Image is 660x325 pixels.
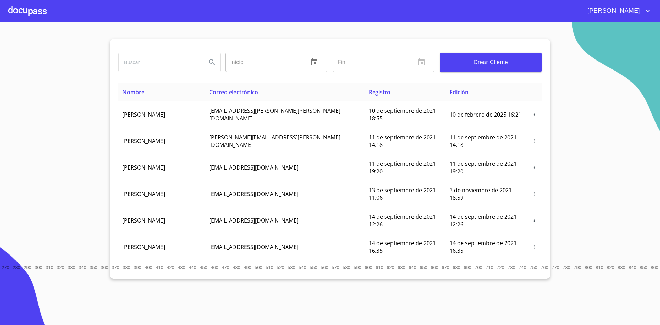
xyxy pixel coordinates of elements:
span: [EMAIL_ADDRESS][PERSON_NAME][PERSON_NAME][DOMAIN_NAME] [209,107,340,122]
button: 850 [638,262,649,273]
span: 11 de septiembre de 2021 14:18 [450,133,517,149]
span: 290 [24,265,31,270]
button: 410 [154,262,165,273]
button: 570 [330,262,341,273]
button: 600 [363,262,374,273]
span: 860 [651,265,658,270]
button: 560 [319,262,330,273]
span: 3 de noviembre de 2021 18:59 [450,186,512,202]
span: 770 [552,265,559,270]
span: 650 [420,265,427,270]
button: 610 [374,262,385,273]
button: 480 [231,262,242,273]
span: 830 [618,265,625,270]
button: 460 [209,262,220,273]
span: 760 [541,265,548,270]
span: 11 de septiembre de 2021 19:20 [369,160,436,175]
span: Registro [369,88,390,96]
span: 470 [222,265,229,270]
span: 11 de septiembre de 2021 14:18 [369,133,436,149]
button: 330 [66,262,77,273]
button: 740 [517,262,528,273]
span: 430 [178,265,185,270]
button: 340 [77,262,88,273]
span: [EMAIL_ADDRESS][DOMAIN_NAME] [209,190,298,198]
button: 690 [462,262,473,273]
span: 370 [112,265,119,270]
button: 370 [110,262,121,273]
button: 760 [539,262,550,273]
span: 810 [596,265,603,270]
span: 680 [453,265,460,270]
button: 550 [308,262,319,273]
span: 300 [35,265,42,270]
button: 820 [605,262,616,273]
span: 450 [200,265,207,270]
span: 400 [145,265,152,270]
span: 790 [574,265,581,270]
span: 14 de septiembre de 2021 16:35 [450,239,517,254]
button: 320 [55,262,66,273]
span: [PERSON_NAME] [582,6,643,17]
span: 420 [167,265,174,270]
button: 770 [550,262,561,273]
button: 800 [583,262,594,273]
button: account of current user [582,6,652,17]
button: 830 [616,262,627,273]
span: 410 [156,265,163,270]
button: 300 [33,262,44,273]
span: 840 [629,265,636,270]
button: 750 [528,262,539,273]
span: 750 [530,265,537,270]
span: 14 de septiembre de 2021 12:26 [450,213,517,228]
span: [PERSON_NAME][EMAIL_ADDRESS][PERSON_NAME][DOMAIN_NAME] [209,133,340,149]
span: 460 [211,265,218,270]
button: 290 [22,262,33,273]
button: 710 [484,262,495,273]
span: [PERSON_NAME] [122,164,165,171]
button: 430 [176,262,187,273]
span: 590 [354,265,361,270]
button: 490 [242,262,253,273]
span: 10 de febrero de 2025 16:21 [450,111,521,118]
span: [PERSON_NAME] [122,111,165,118]
button: 450 [198,262,209,273]
button: 380 [121,262,132,273]
span: 480 [233,265,240,270]
button: 540 [297,262,308,273]
span: 820 [607,265,614,270]
span: 700 [475,265,482,270]
span: 14 de septiembre de 2021 16:35 [369,239,436,254]
span: [PERSON_NAME] [122,243,165,251]
span: 800 [585,265,592,270]
span: 350 [90,265,97,270]
span: 490 [244,265,251,270]
span: Edición [450,88,469,96]
button: 780 [561,262,572,273]
span: [PERSON_NAME] [122,137,165,145]
span: 720 [497,265,504,270]
button: 360 [99,262,110,273]
span: 510 [266,265,273,270]
button: 420 [165,262,176,273]
button: 280 [11,262,22,273]
button: 620 [385,262,396,273]
span: Nombre [122,88,144,96]
button: 310 [44,262,55,273]
button: 670 [440,262,451,273]
span: 690 [464,265,471,270]
button: 580 [341,262,352,273]
span: 610 [376,265,383,270]
span: 600 [365,265,372,270]
button: 390 [132,262,143,273]
span: 570 [332,265,339,270]
span: 310 [46,265,53,270]
button: 470 [220,262,231,273]
input: search [119,53,201,72]
span: Crear Cliente [445,57,536,67]
button: 440 [187,262,198,273]
span: [PERSON_NAME] [122,190,165,198]
span: 640 [409,265,416,270]
span: 14 de septiembre de 2021 12:26 [369,213,436,228]
button: 520 [275,262,286,273]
